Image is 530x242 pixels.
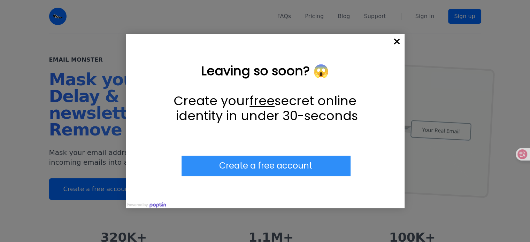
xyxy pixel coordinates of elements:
strong: Leaving so soon? 😱 [201,62,329,80]
div: Leaving so soon? 😱 Create your free secret online identity in under 30-seconds [161,63,370,123]
img: Powered by poptin [126,201,167,208]
p: Create your secret online identity in under 30-seconds [161,93,370,123]
u: free [249,92,275,110]
div: Close popup [389,34,405,49]
div: Submit [182,156,350,176]
span: × [389,34,405,49]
